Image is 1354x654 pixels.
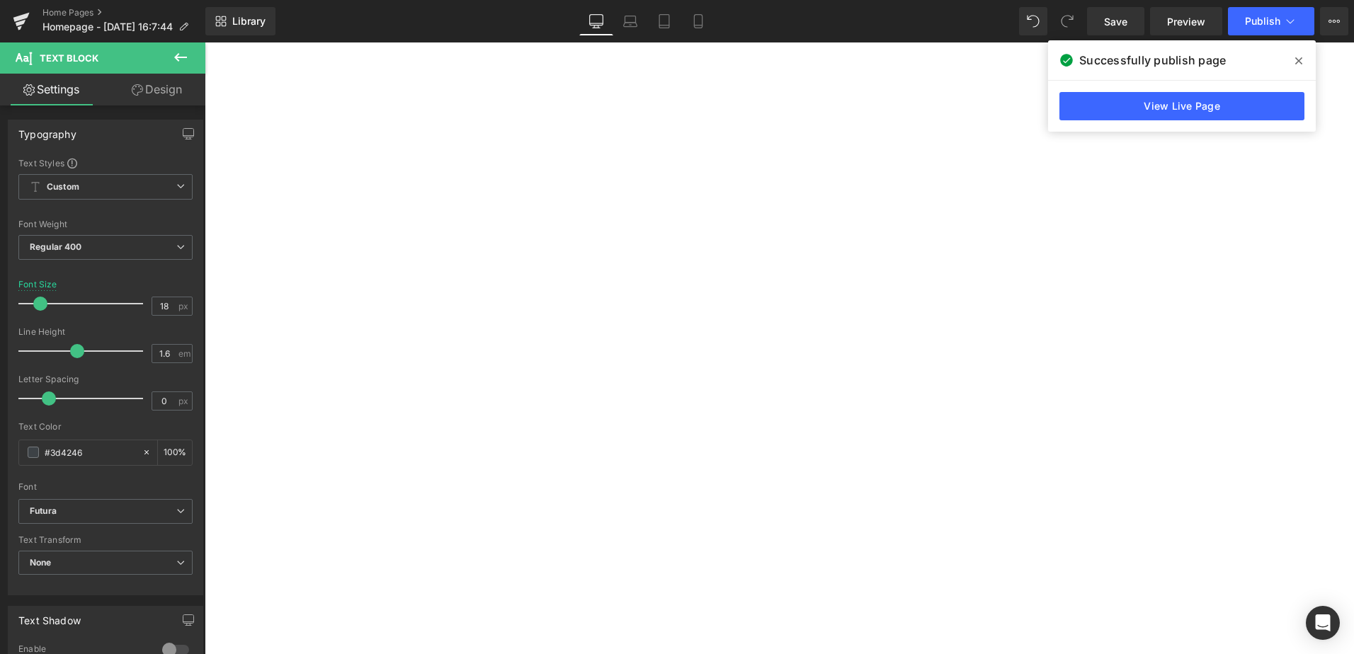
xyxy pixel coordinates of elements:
[1053,7,1081,35] button: Redo
[1245,16,1280,27] span: Publish
[30,241,82,252] b: Regular 400
[18,157,193,168] div: Text Styles
[47,181,79,193] b: Custom
[18,219,193,229] div: Font Weight
[178,396,190,406] span: px
[647,7,681,35] a: Tablet
[45,444,135,460] input: Color
[30,557,52,568] b: None
[1059,92,1304,120] a: View Live Page
[18,422,193,432] div: Text Color
[579,7,613,35] a: Desktop
[205,7,275,35] a: New Library
[18,374,193,384] div: Letter Spacing
[30,505,57,517] i: Futura
[1306,606,1340,640] div: Open Intercom Messenger
[1104,14,1127,29] span: Save
[178,302,190,311] span: px
[1150,7,1222,35] a: Preview
[42,21,173,33] span: Homepage - [DATE] 16:7:44
[232,15,266,28] span: Library
[1019,7,1047,35] button: Undo
[1228,7,1314,35] button: Publish
[40,52,98,64] span: Text Block
[178,349,190,358] span: em
[1079,52,1226,69] span: Successfully publish page
[42,7,205,18] a: Home Pages
[1320,7,1348,35] button: More
[106,74,208,105] a: Design
[1167,14,1205,29] span: Preview
[158,440,192,465] div: %
[18,327,193,337] div: Line Height
[18,482,193,492] div: Font
[18,280,57,289] div: Font Size
[613,7,647,35] a: Laptop
[18,607,81,626] div: Text Shadow
[18,535,193,545] div: Text Transform
[18,120,76,140] div: Typography
[681,7,715,35] a: Mobile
